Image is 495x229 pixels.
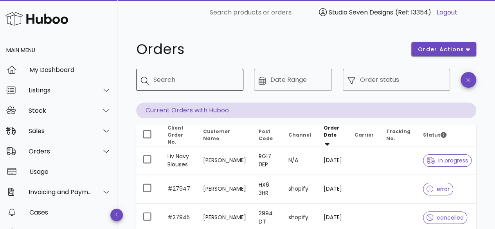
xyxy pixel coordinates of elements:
[29,209,111,216] div: Cases
[282,124,317,146] th: Channel
[317,175,348,204] td: [DATE]
[161,175,197,204] td: #27947
[29,168,111,175] div: Usage
[395,8,431,17] span: (Ref: 13354)
[161,146,197,175] td: Liv Navy Blouses
[411,42,476,56] button: order actions
[29,188,92,196] div: Invoicing and Payments
[427,215,464,220] span: cancelled
[197,146,252,175] td: [PERSON_NAME]
[29,148,92,155] div: Orders
[386,128,410,142] span: Tracking No.
[380,124,417,146] th: Tracking No.
[427,186,450,192] span: error
[329,8,393,17] span: Studio Seven Designs
[288,132,311,138] span: Channel
[259,128,273,142] span: Post Code
[29,87,92,94] div: Listings
[136,42,402,56] h1: Orders
[282,175,317,204] td: shopify
[437,8,457,17] a: Logout
[167,124,184,145] span: Client Order No.
[161,124,197,146] th: Client Order No.
[252,146,282,175] td: RG17 0EP
[317,146,348,175] td: [DATE]
[29,127,92,135] div: Sales
[5,10,68,27] img: Huboo Logo
[417,124,478,146] th: Status
[197,175,252,204] td: [PERSON_NAME]
[418,45,464,54] span: order actions
[427,158,468,163] span: in progress
[324,124,339,138] span: Order Date
[197,124,252,146] th: Customer Name
[355,132,374,138] span: Carrier
[136,103,476,118] p: Current Orders with Huboo
[29,107,92,114] div: Stock
[29,66,111,74] div: My Dashboard
[282,146,317,175] td: N/A
[252,175,282,204] td: HX6 3HR
[252,124,282,146] th: Post Code
[348,124,380,146] th: Carrier
[423,132,446,138] span: Status
[317,124,348,146] th: Order Date: Sorted descending. Activate to remove sorting.
[203,128,230,142] span: Customer Name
